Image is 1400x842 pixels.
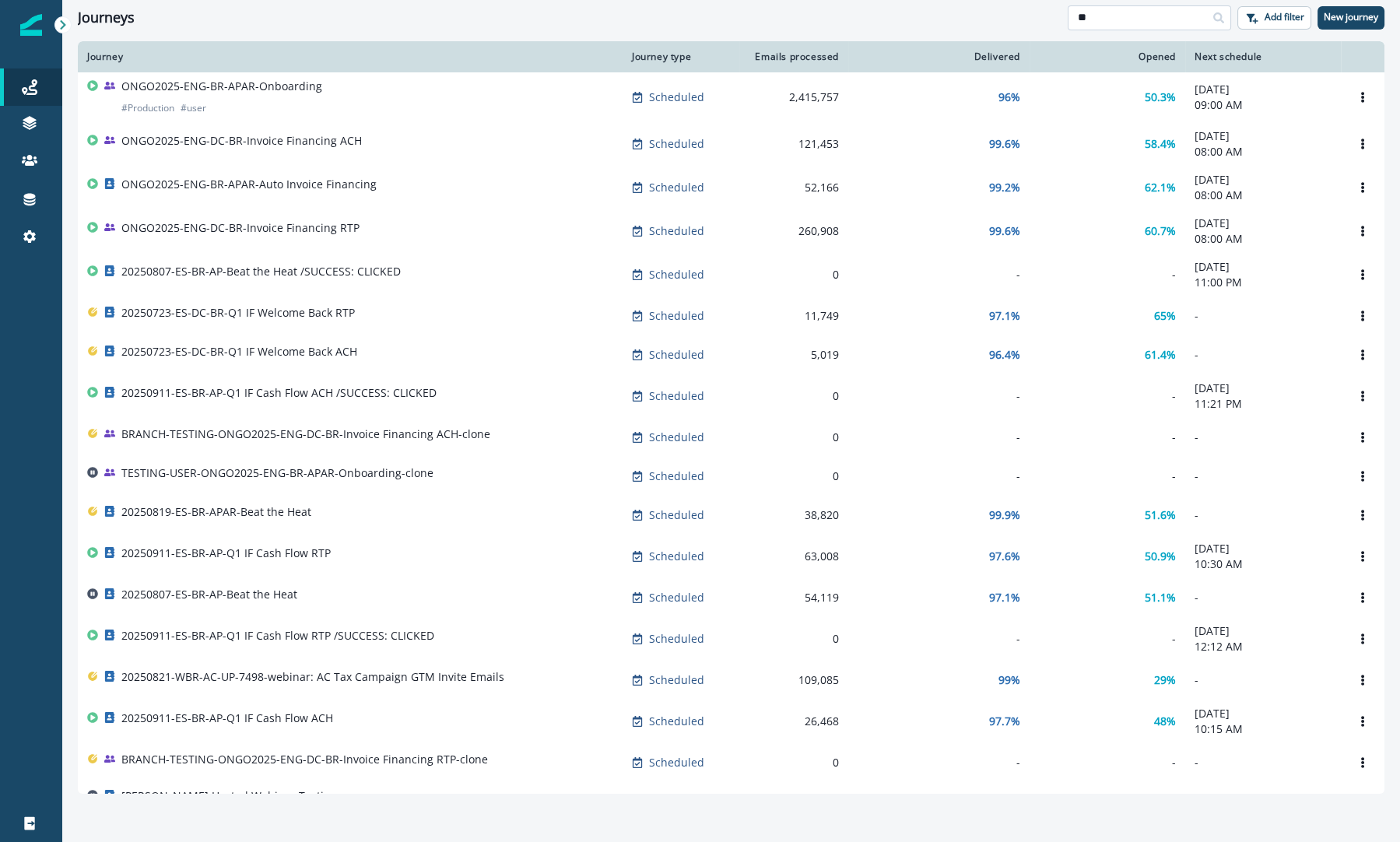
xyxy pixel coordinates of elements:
[749,714,839,729] div: 26,468
[649,590,704,605] p: Scheduled
[121,133,362,149] p: ONGO2025-ENG-DC-BR-Invoice Financing ACH
[78,166,1384,209] a: ONGO2025-ENG-BR-APAR-Auto Invoice FinancingScheduled52,16699.2%62.1%[DATE]08:00 AMOptions
[989,590,1020,605] p: 97.1%
[78,9,135,26] h1: Journeys
[121,264,401,279] p: 20250807-ES-BR-AP-Beat the Heat /SUCCESS: CLICKED
[78,700,1384,743] a: 20250911-ES-BR-AP-Q1 IF Cash Flow ACHScheduled26,46897.7%48%[DATE]10:15 AMOptions
[1195,507,1332,523] p: -
[1350,710,1375,733] button: Options
[1195,381,1332,396] p: [DATE]
[749,430,839,445] div: 0
[989,549,1020,564] p: 97.6%
[1195,755,1332,770] p: -
[1195,275,1332,290] p: 11:00 PM
[1145,549,1176,564] p: 50.9%
[632,51,730,63] div: Journey type
[989,180,1020,195] p: 99.2%
[78,209,1384,253] a: ONGO2025-ENG-DC-BR-Invoice Financing RTPScheduled260,90899.6%60.7%[DATE]08:00 AMOptions
[78,457,1384,496] a: TESTING-USER-ONGO2025-ENG-BR-APAR-Onboarding-cloneScheduled0---Options
[1350,304,1375,328] button: Options
[649,430,704,445] p: Scheduled
[1350,545,1375,568] button: Options
[78,72,1384,122] a: ONGO2025-ENG-BR-APAR-Onboarding#Production#userScheduled2,415,75796%50.3%[DATE]09:00 AMOptions
[1195,672,1332,688] p: -
[1195,216,1332,231] p: [DATE]
[1350,384,1375,408] button: Options
[998,89,1020,105] p: 96%
[1154,714,1176,729] p: 48%
[649,755,704,770] p: Scheduled
[1350,263,1375,286] button: Options
[989,507,1020,523] p: 99.9%
[1145,89,1176,105] p: 50.3%
[181,100,206,116] p: # user
[78,296,1384,335] a: 20250723-ES-DC-BR-Q1 IF Welcome Back RTPScheduled11,74997.1%65%-Options
[1324,12,1378,23] p: New journey
[121,628,434,644] p: 20250911-ES-BR-AP-Q1 IF Cash Flow RTP /SUCCESS: CLICKED
[1195,468,1332,484] p: -
[1039,267,1176,282] div: -
[649,714,704,729] p: Scheduled
[1145,347,1176,363] p: 61.4%
[1145,507,1176,523] p: 51.6%
[649,468,704,484] p: Scheduled
[1145,590,1176,605] p: 51.1%
[1195,172,1332,188] p: [DATE]
[649,136,704,152] p: Scheduled
[1350,176,1375,199] button: Options
[1195,590,1332,605] p: -
[1145,180,1176,195] p: 62.1%
[121,79,322,94] p: ONGO2025-ENG-BR-APAR-Onboarding
[121,220,360,236] p: ONGO2025-ENG-DC-BR-Invoice Financing RTP
[78,578,1384,617] a: 20250807-ES-BR-AP-Beat the HeatScheduled54,11997.1%51.1%-Options
[749,136,839,152] div: 121,453
[649,223,704,239] p: Scheduled
[858,388,1020,404] div: -
[1195,308,1332,324] p: -
[1039,51,1176,63] div: Opened
[20,14,42,36] img: Inflection
[858,755,1020,770] div: -
[1195,541,1332,556] p: [DATE]
[1350,343,1375,367] button: Options
[749,507,839,523] div: 38,820
[121,788,337,804] p: [PERSON_NAME] Hosted Webinar Testing
[1195,639,1332,654] p: 12:12 AM
[121,177,377,192] p: ONGO2025-ENG-BR-APAR-Auto Invoice Financing
[1237,6,1311,30] button: Add filter
[858,430,1020,445] div: -
[1195,188,1332,203] p: 08:00 AM
[989,308,1020,324] p: 97.1%
[649,507,704,523] p: Scheduled
[858,631,1020,647] div: -
[649,308,704,324] p: Scheduled
[1318,6,1384,30] button: New journey
[989,714,1020,729] p: 97.7%
[649,180,704,195] p: Scheduled
[78,617,1384,661] a: 20250911-ES-BR-AP-Q1 IF Cash Flow RTP /SUCCESS: CLICKEDScheduled0--[DATE]12:12 AMOptions
[1145,223,1176,239] p: 60.7%
[1350,586,1375,609] button: Options
[649,89,704,105] p: Scheduled
[1145,136,1176,152] p: 58.4%
[121,465,433,481] p: TESTING-USER-ONGO2025-ENG-BR-APAR-Onboarding-clone
[1039,631,1176,647] div: -
[121,587,297,602] p: 20250807-ES-BR-AP-Beat the Heat
[649,388,704,404] p: Scheduled
[1039,468,1176,484] div: -
[1350,426,1375,449] button: Options
[649,267,704,282] p: Scheduled
[989,347,1020,363] p: 96.4%
[749,308,839,324] div: 11,749
[649,549,704,564] p: Scheduled
[749,223,839,239] div: 260,908
[78,496,1384,535] a: 20250819-ES-BR-APAR-Beat the HeatScheduled38,82099.9%51.6%-Options
[1265,12,1304,23] p: Add filter
[121,344,357,360] p: 20250723-ES-DC-BR-Q1 IF Welcome Back ACH
[749,267,839,282] div: 0
[749,51,839,63] div: Emails processed
[749,631,839,647] div: 0
[1195,259,1332,275] p: [DATE]
[1350,219,1375,243] button: Options
[1350,132,1375,156] button: Options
